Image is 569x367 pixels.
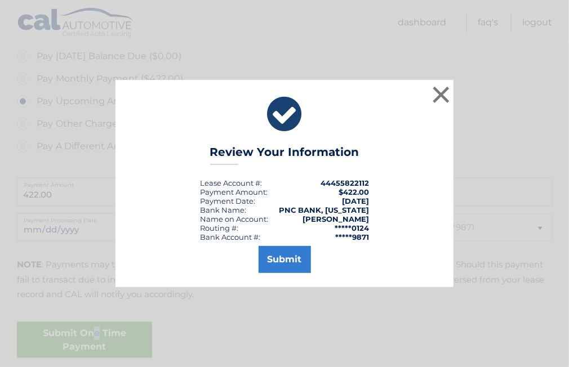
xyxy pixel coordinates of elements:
[279,205,369,214] strong: PNC BANK, [US_STATE]
[200,232,260,241] div: Bank Account #:
[342,196,369,205] span: [DATE]
[200,178,262,187] div: Lease Account #:
[321,178,369,187] strong: 44455822112
[259,246,311,273] button: Submit
[200,205,246,214] div: Bank Name:
[339,187,369,196] span: $422.00
[210,145,359,165] h3: Review Your Information
[200,196,254,205] span: Payment Date
[303,214,369,223] strong: [PERSON_NAME]
[200,196,255,205] div: :
[200,187,268,196] div: Payment Amount:
[430,83,452,106] button: ×
[200,214,268,223] div: Name on Account:
[200,223,238,232] div: Routing #:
